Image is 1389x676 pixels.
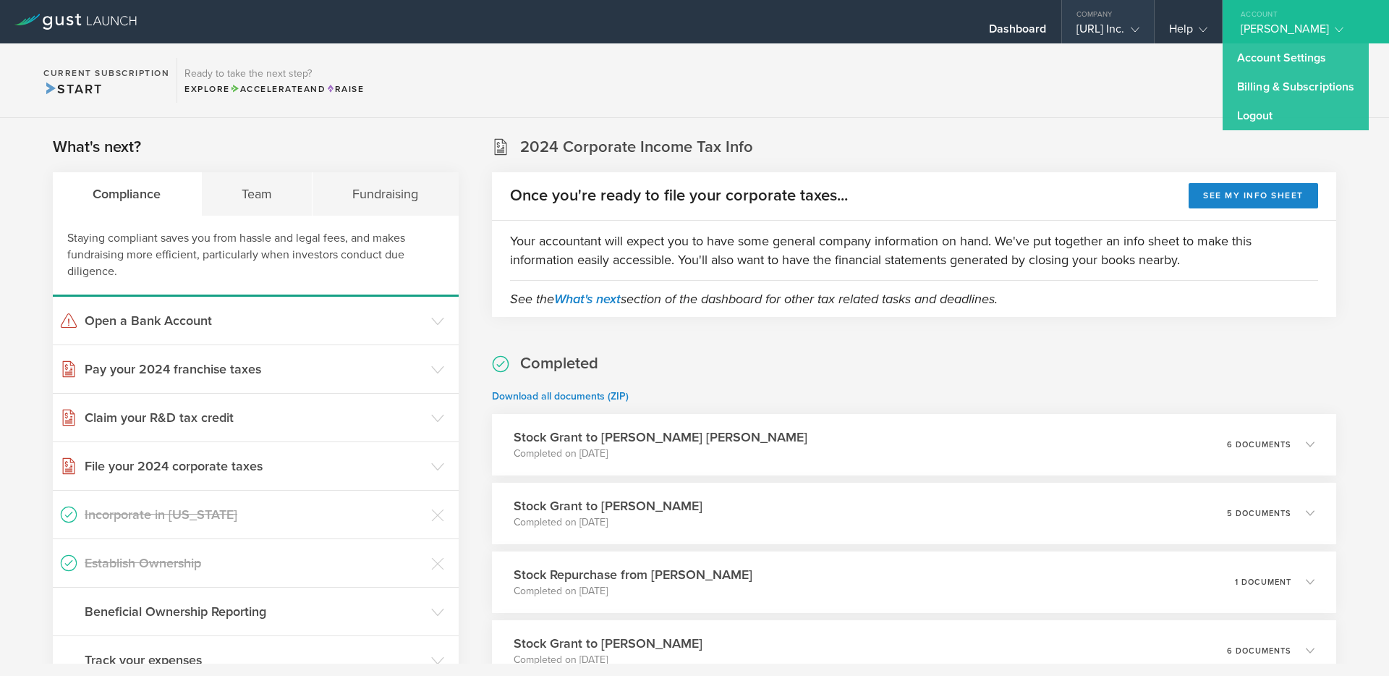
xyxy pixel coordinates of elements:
h2: Once you're ready to file your corporate taxes... [510,185,848,206]
div: [PERSON_NAME] [1241,22,1364,43]
h3: Track your expenses [85,651,424,669]
div: Staying compliant saves you from hassle and legal fees, and makes fundraising more efficient, par... [53,216,459,297]
em: See the section of the dashboard for other tax related tasks and deadlines. [510,291,998,307]
h3: Stock Grant to [PERSON_NAME] [514,497,702,515]
h2: Current Subscription [43,69,169,77]
p: Completed on [DATE] [514,653,702,667]
h3: Beneficial Ownership Reporting [85,602,424,621]
p: Completed on [DATE] [514,584,752,599]
div: [URL] Inc. [1076,22,1139,43]
span: Accelerate [230,84,304,94]
button: See my info sheet [1189,183,1318,208]
div: Explore [184,83,364,96]
h3: Open a Bank Account [85,311,424,330]
h3: Stock Repurchase from [PERSON_NAME] [514,565,752,584]
h2: Completed [520,353,598,374]
h2: 2024 Corporate Income Tax Info [520,137,753,158]
p: 6 documents [1227,647,1291,655]
span: Raise [326,84,364,94]
span: and [230,84,326,94]
div: Help [1169,22,1207,43]
p: Your accountant will expect you to have some general company information on hand. We've put toget... [510,232,1318,269]
a: Download all documents (ZIP) [492,390,629,402]
p: 1 document [1235,578,1291,586]
h3: Ready to take the next step? [184,69,364,79]
div: Compliance [53,172,202,216]
h3: Incorporate in [US_STATE] [85,505,424,524]
h3: Pay your 2024 franchise taxes [85,360,424,379]
div: Dashboard [989,22,1047,43]
h3: Establish Ownership [85,554,424,573]
div: Fundraising [313,172,459,216]
p: Completed on [DATE] [514,447,807,461]
div: Team [202,172,313,216]
a: What's next [554,291,621,307]
div: Ready to take the next step?ExploreAccelerateandRaise [177,58,371,103]
h3: Stock Grant to [PERSON_NAME] [514,634,702,653]
h2: What's next? [53,137,141,158]
h3: File your 2024 corporate taxes [85,457,424,476]
p: Completed on [DATE] [514,515,702,530]
p: 6 documents [1227,441,1291,449]
p: 5 documents [1227,510,1291,517]
span: Start [43,81,102,97]
h3: Stock Grant to [PERSON_NAME] [PERSON_NAME] [514,428,807,447]
h3: Claim your R&D tax credit [85,408,424,427]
